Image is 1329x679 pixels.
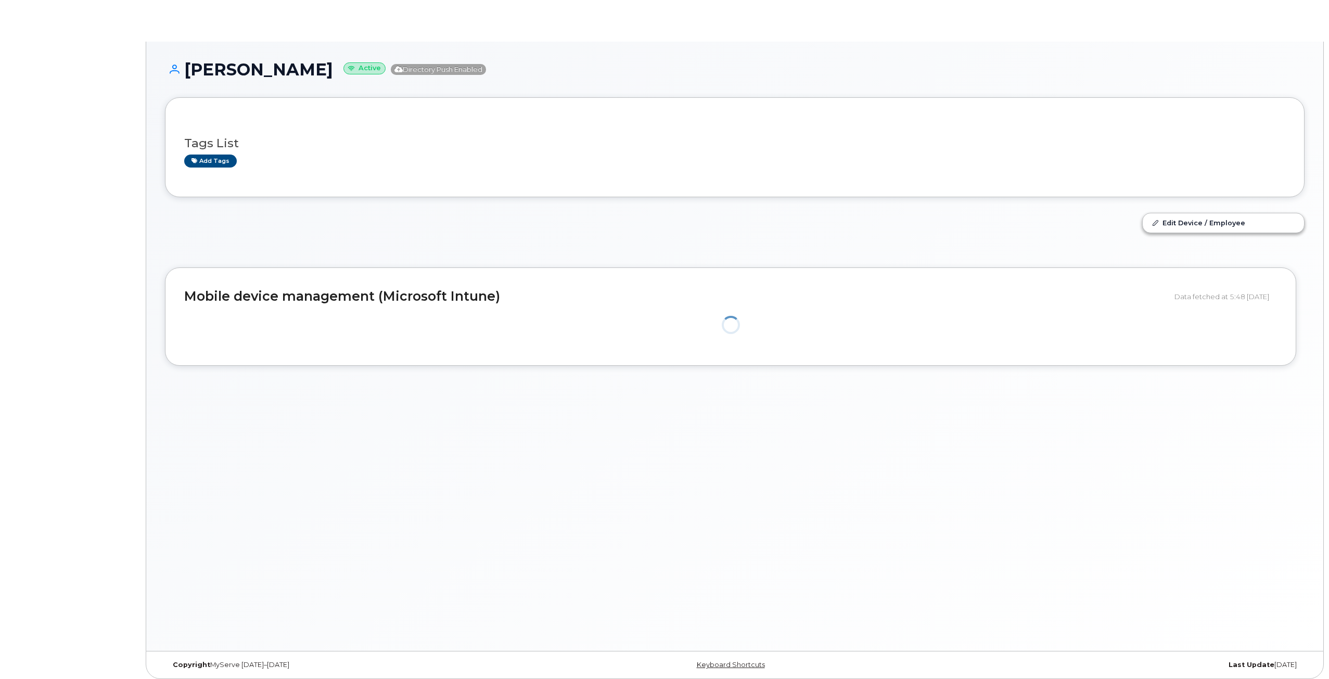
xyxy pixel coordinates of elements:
strong: Copyright [173,661,210,669]
div: Data fetched at 5:48 [DATE] [1174,287,1277,306]
span: Directory Push Enabled [391,64,486,75]
a: Add tags [184,155,237,168]
div: [DATE] [925,661,1305,669]
h1: [PERSON_NAME] [165,60,1305,79]
small: Active [343,62,386,74]
strong: Last Update [1229,661,1274,669]
h3: Tags List [184,137,1285,150]
a: Edit Device / Employee [1143,213,1304,232]
div: MyServe [DATE]–[DATE] [165,661,545,669]
h2: Mobile device management (Microsoft Intune) [184,289,1167,304]
a: Keyboard Shortcuts [697,661,765,669]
